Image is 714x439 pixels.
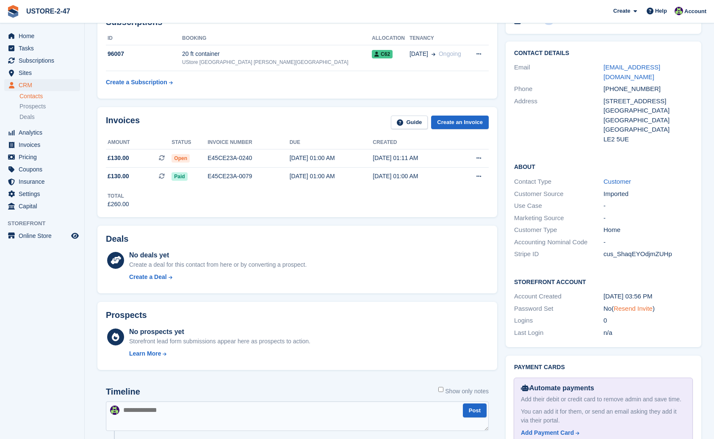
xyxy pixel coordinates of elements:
div: Last Login [514,328,603,338]
a: Create a Subscription [106,75,173,90]
div: Imported [603,189,693,199]
span: Open [172,154,190,163]
div: n/a [603,328,693,338]
div: LE2 5UE [603,135,693,144]
span: C62 [372,50,393,58]
a: Guide [391,116,428,130]
span: Deals [19,113,35,121]
span: £130.00 [108,172,129,181]
a: Deals [19,113,80,121]
div: [STREET_ADDRESS] [603,97,693,106]
a: Contacts [19,92,80,100]
div: - [603,237,693,247]
span: £130.00 [108,154,129,163]
span: Capital [19,200,69,212]
img: stora-icon-8386f47178a22dfd0bd8f6a31ec36ba5ce8667c1dd55bd0f319d3a0aa187defe.svg [7,5,19,18]
span: Settings [19,188,69,200]
div: Create a Subscription [106,78,167,87]
div: Home [603,225,693,235]
th: Amount [106,136,172,149]
span: Storefront [8,219,84,228]
span: Sites [19,67,69,79]
div: Phone [514,84,603,94]
h2: About [514,162,693,171]
div: No prospects yet [129,327,310,337]
h2: Timeline [106,387,140,397]
a: Prospects [19,102,80,111]
a: menu [4,139,80,151]
span: CRM [19,79,69,91]
div: Create a deal for this contact from here or by converting a prospect. [129,260,307,269]
div: - [603,201,693,211]
a: Learn More [129,349,310,358]
div: Learn More [129,349,161,358]
div: UStore [GEOGRAPHIC_DATA] [PERSON_NAME][GEOGRAPHIC_DATA] [182,58,372,66]
h2: Prospects [106,310,147,320]
div: Automate payments [521,383,686,393]
a: menu [4,55,80,66]
input: Show only notes [438,387,443,392]
span: Tasks [19,42,69,54]
div: [PHONE_NUMBER] [603,84,693,94]
div: [GEOGRAPHIC_DATA] [603,106,693,116]
div: Add Payment Card [521,428,574,437]
a: menu [4,79,80,91]
a: menu [4,176,80,188]
h2: Payment cards [514,364,693,371]
span: Ongoing [439,50,461,57]
a: menu [4,151,80,163]
th: Status [172,136,208,149]
div: No deals yet [129,250,307,260]
div: Logins [514,316,603,326]
a: menu [4,200,80,212]
div: cus_ShaqEYOdjmZUHp [603,249,693,259]
th: Booking [182,32,372,45]
div: No [603,304,693,314]
span: Help [655,7,667,15]
div: E45CE23A-0079 [208,172,289,181]
div: Customer Type [514,225,603,235]
div: Storefront lead form submissions appear here as prospects to action. [129,337,310,346]
span: Home [19,30,69,42]
th: ID [106,32,182,45]
label: Show only notes [438,387,489,396]
span: Create [613,7,630,15]
a: USTORE-2-47 [23,4,74,18]
span: Subscriptions [19,55,69,66]
div: Marketing Source [514,213,603,223]
h2: Storefront Account [514,277,693,286]
div: Email [514,63,603,82]
div: Customer Source [514,189,603,199]
span: Prospects [19,102,46,110]
span: [DATE] [410,50,428,58]
div: Create a Deal [129,273,167,282]
span: Insurance [19,176,69,188]
div: Stripe ID [514,249,603,259]
h2: Contact Details [514,50,693,57]
div: 20 ft container [182,50,372,58]
a: Add Payment Card [521,428,682,437]
h2: Invoices [106,116,140,130]
span: Online Store [19,230,69,242]
div: [GEOGRAPHIC_DATA] [603,116,693,125]
div: [DATE] 03:56 PM [603,292,693,301]
div: Accounting Nominal Code [514,237,603,247]
span: Coupons [19,163,69,175]
span: Invoices [19,139,69,151]
div: [DATE] 01:00 AM [373,172,456,181]
a: Create a Deal [129,273,307,282]
div: - [603,213,693,223]
a: menu [4,67,80,79]
img: Kelly Donaldson [110,406,119,415]
div: Contact Type [514,177,603,187]
a: Preview store [70,231,80,241]
span: Pricing [19,151,69,163]
a: menu [4,188,80,200]
span: Paid [172,172,187,181]
th: Invoice number [208,136,289,149]
a: Resend Invite [614,305,653,312]
div: 0 [603,316,693,326]
div: [DATE] 01:00 AM [290,172,373,181]
th: Created [373,136,456,149]
th: Tenancy [410,32,468,45]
